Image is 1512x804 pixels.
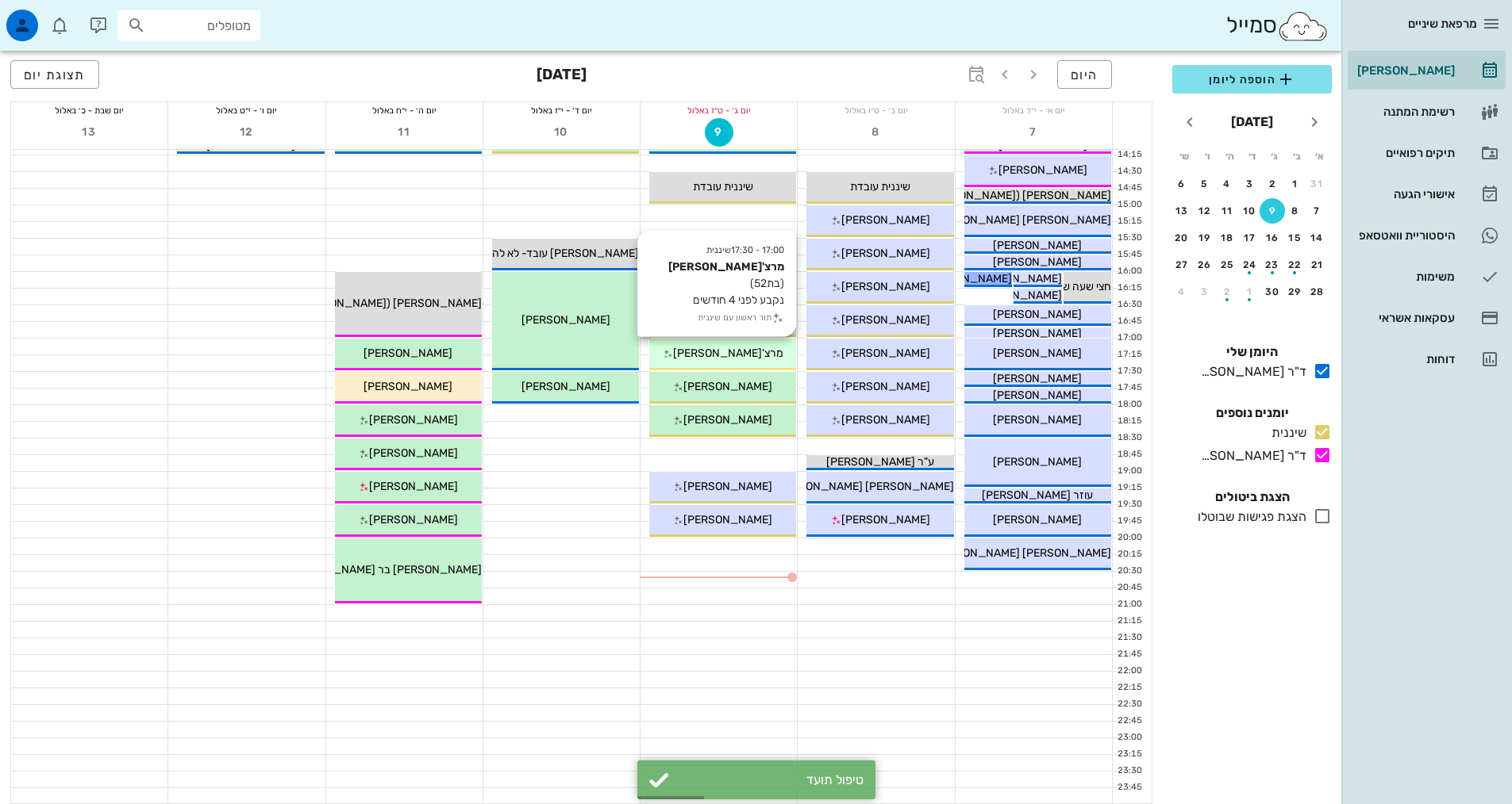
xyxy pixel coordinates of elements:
div: 14:45 [1113,182,1145,195]
span: [PERSON_NAME] [521,380,610,393]
div: 31 [1305,178,1330,190]
th: ב׳ [1287,143,1307,170]
a: דוחות [1348,340,1506,378]
div: 23:15 [1113,748,1145,761]
span: 12 [233,125,261,139]
button: 1 [1237,279,1263,304]
span: תג [47,13,56,22]
button: 27 [1169,252,1195,278]
button: 5 [1192,171,1218,197]
div: משימות [1354,270,1455,283]
button: 3 [1192,279,1218,304]
span: שיננית עובדת [693,180,753,193]
div: 15:30 [1113,232,1145,245]
button: 3 [1237,171,1263,197]
div: 25 [1214,259,1240,270]
button: 6 [1169,171,1195,197]
button: 12 [1192,198,1218,224]
span: [PERSON_NAME] [PERSON_NAME] [774,480,954,493]
div: 17:30 [1113,365,1145,378]
h4: יומנים נוספים [1172,404,1332,423]
div: 22:15 [1113,681,1145,695]
div: רשימת המתנה [1354,105,1455,118]
div: 2 [1260,178,1285,190]
span: [PERSON_NAME] [364,346,452,360]
span: [PERSON_NAME] [369,480,458,493]
div: 20:15 [1113,548,1145,561]
div: 17:00 [1113,331,1145,345]
div: 29 [1283,286,1308,297]
div: יום שבת - כ׳ באלול [11,102,167,118]
button: 14 [1305,225,1330,251]
div: 20 [1169,232,1195,243]
div: יום ב׳ - ט״ו באלול [798,102,954,118]
th: ש׳ [1174,143,1195,170]
span: [PERSON_NAME] [993,413,1082,427]
span: 8 [862,125,891,139]
div: 4 [1214,178,1240,190]
span: מרצ'[PERSON_NAME] [673,346,783,360]
span: [PERSON_NAME] [973,272,1062,285]
div: 19:15 [1113,481,1145,495]
div: 14:30 [1113,165,1145,178]
span: [PERSON_NAME] [PERSON_NAME] [931,546,1111,560]
span: [PERSON_NAME] [993,372,1082,385]
button: 7 [1019,118,1048,147]
button: חודש הבא [1175,108,1204,136]
a: [PERSON_NAME] [1348,52,1506,90]
div: 20:30 [1113,565,1145,578]
button: חודש שעבר [1300,108,1329,136]
button: 26 [1192,252,1218,278]
button: 11 [1214,198,1240,224]
a: היסטוריית וואטסאפ [1348,216,1506,255]
a: משימות [1348,258,1506,296]
div: 30 [1260,286,1285,297]
span: [PERSON_NAME] [364,380,452,393]
button: 16 [1260,225,1285,251]
div: ד"ר [PERSON_NAME] [1195,446,1306,465]
div: סמייל [1226,9,1329,43]
button: 9 [1260,198,1285,224]
span: [PERSON_NAME] [841,413,930,427]
button: 25 [1214,252,1240,278]
span: [PERSON_NAME] [998,163,1087,177]
div: 23:30 [1113,764,1145,778]
div: 15:15 [1113,215,1145,228]
div: דוחות [1354,353,1455,366]
div: טיפול תועד [677,772,864,787]
span: עוזר [PERSON_NAME] [982,488,1093,502]
div: 17:45 [1113,381,1145,395]
button: 7 [1305,198,1330,224]
div: אישורי הגעה [1354,188,1455,201]
span: [PERSON_NAME] [841,346,930,360]
button: 13 [75,118,104,147]
span: תצוגת יום [24,67,86,82]
span: [PERSON_NAME] [923,272,1012,285]
div: 1 [1237,286,1263,297]
div: 22 [1283,259,1308,270]
a: רשימת המתנה [1348,93,1506,131]
button: 13 [1169,198,1195,224]
div: 23:45 [1113,781,1145,794]
button: 31 [1305,171,1330,197]
div: 7 [1305,205,1330,216]
a: עסקאות אשראי [1348,299,1506,337]
div: תיקים רפואיים [1354,147,1455,159]
div: 9 [1260,205,1285,216]
span: 10 [548,125,576,139]
div: עסקאות אשראי [1354,312,1455,324]
div: 21 [1305,259,1330,270]
span: [PERSON_NAME] [993,327,1082,340]
div: 5 [1192,178,1218,190]
button: היום [1057,60,1112,89]
span: [PERSON_NAME] [521,313,610,327]
span: [PERSON_NAME] [841,313,930,327]
span: [PERSON_NAME] [683,413,772,427]
div: 24 [1237,259,1263,270]
a: תיקים רפואיים [1348,134,1506,172]
button: 30 [1260,279,1285,304]
div: [PERSON_NAME] [1354,64,1455,77]
button: 18 [1214,225,1240,251]
span: [PERSON_NAME] [PERSON_NAME] [931,213,1111,227]
div: 1 [1283,178,1308,190]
